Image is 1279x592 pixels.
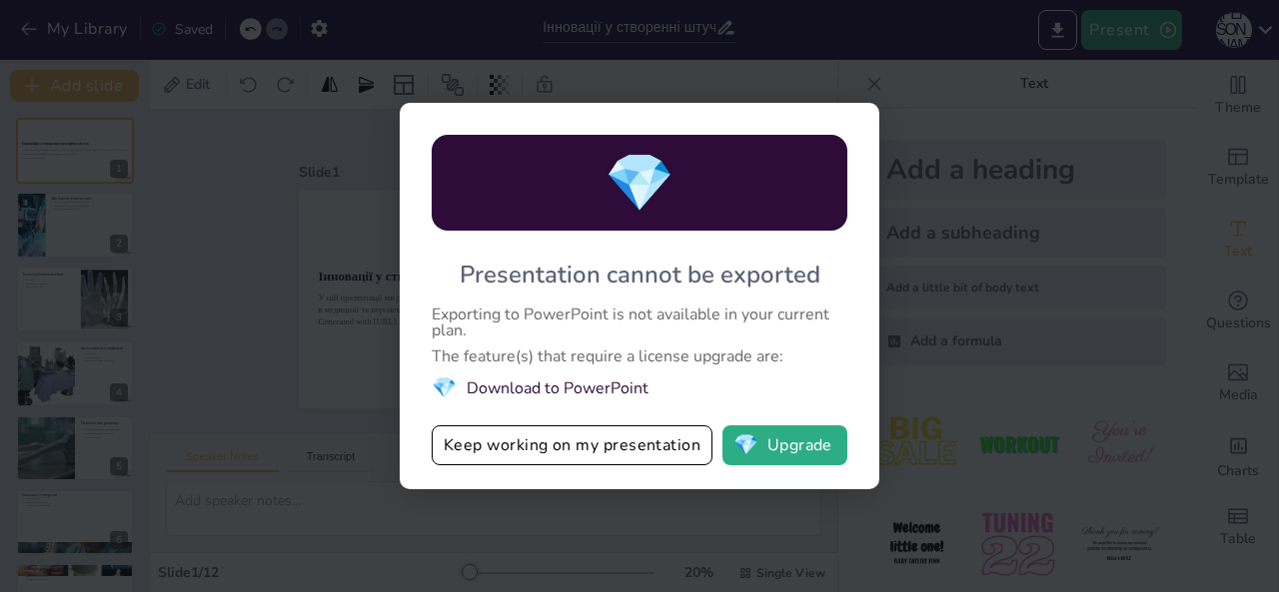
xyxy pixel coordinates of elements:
li: Download to PowerPoint [432,374,847,401]
span: diamond [432,374,457,401]
span: diamond [733,435,758,455]
div: Exporting to PowerPoint is not available in your current plan. [432,306,847,338]
div: The feature(s) that require a license upgrade are: [432,348,847,364]
span: diamond [605,145,674,222]
button: Keep working on my presentation [432,425,712,465]
div: Presentation cannot be exported [460,259,820,291]
button: diamondUpgrade [722,425,847,465]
